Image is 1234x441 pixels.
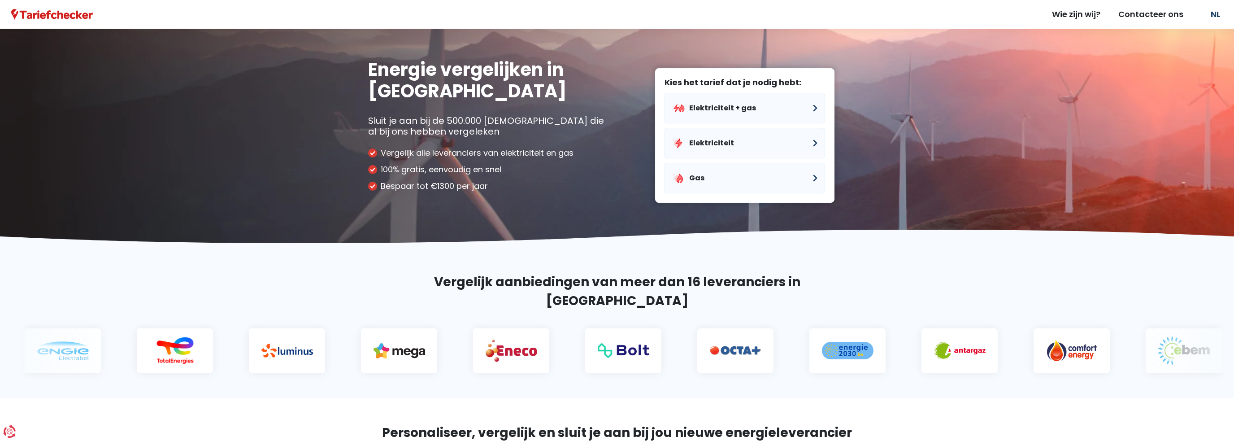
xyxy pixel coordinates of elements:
[580,343,631,358] img: Bolt
[665,78,825,87] label: Kies het tarief dat je nodig hebt:
[368,273,866,310] h2: Vergelijk aanbiedingen van meer dan 16 leveranciers in [GEOGRAPHIC_DATA]
[916,342,968,360] img: Antargaz
[804,341,856,360] img: Energie 2030
[368,115,610,137] p: Sluit je aan bij de 500.000 [DEMOGRAPHIC_DATA] die al bij ons hebben vergeleken
[131,337,183,365] img: Total Energies
[368,165,610,175] li: 100% gratis, eenvoudig en snel
[368,181,610,191] li: Bespaar tot €1300 per jaar
[665,128,825,158] button: Elektriciteit
[692,346,743,356] img: Octa +
[368,148,610,158] li: Vergelijk alle leveranciers van elektriciteit en gas
[1028,340,1080,362] img: Comfort energy
[468,339,519,362] img: Eneco
[11,9,93,20] a: Tariefchecker
[356,343,407,358] img: Mega
[368,59,610,102] h1: Energie vergelijken in [GEOGRAPHIC_DATA]
[665,163,825,193] button: Gas
[665,93,825,123] button: Elektriciteit + gas
[243,344,295,358] img: Luminus
[11,9,93,20] img: Tariefchecker logo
